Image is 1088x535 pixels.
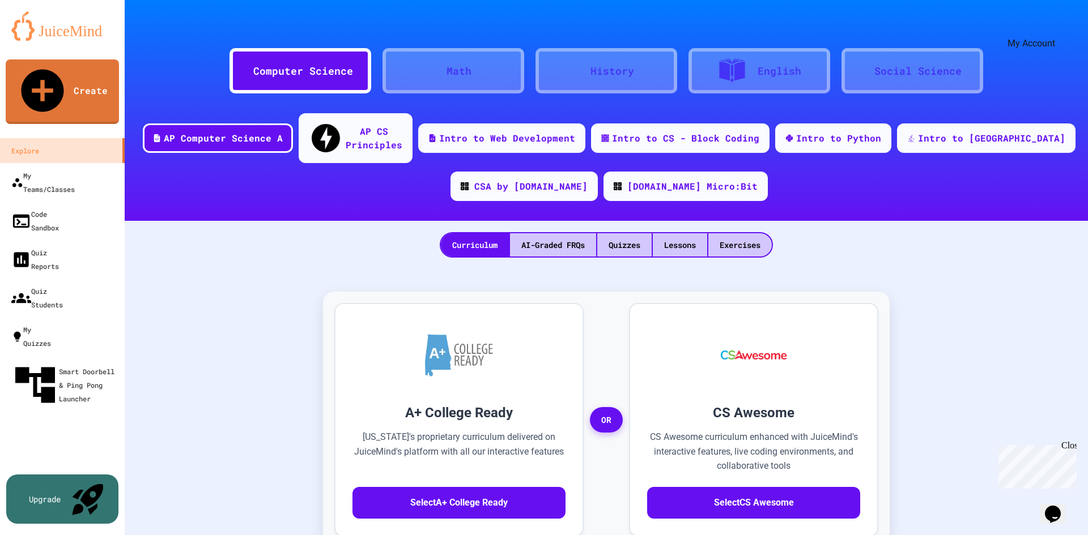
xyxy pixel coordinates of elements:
[708,233,772,256] div: Exercises
[918,131,1065,145] div: Intro to [GEOGRAPHIC_DATA]
[11,361,120,409] div: Smart Doorbell & Ping Pong Launcher
[29,493,61,505] div: Upgrade
[346,125,402,152] div: AP CS Principles
[590,63,634,79] div: History
[590,407,623,433] span: OR
[614,182,622,190] img: CODE_logo_RGB.png
[994,440,1077,489] iframe: chat widget
[474,179,588,193] div: CSA by [DOMAIN_NAME]
[627,179,758,193] div: [DOMAIN_NAME] Micro:Bit
[758,63,801,79] div: English
[11,11,113,41] img: logo-orange.svg
[352,430,566,473] p: [US_STATE]'s proprietary curriculum delivered on JuiceMind's platform with all our interactive fe...
[11,144,39,157] div: Explore
[647,487,860,519] button: SelectCS Awesome
[439,131,575,145] div: Intro to Web Development
[447,63,471,79] div: Math
[874,63,962,79] div: Social Science
[11,246,59,273] div: Quiz Reports
[597,233,652,256] div: Quizzes
[510,233,596,256] div: AI-Graded FRQs
[709,321,798,389] img: CS Awesome
[11,323,51,350] div: My Quizzes
[11,284,63,311] div: Quiz Students
[1008,37,1055,50] div: My Account
[425,334,493,376] img: A+ College Ready
[11,169,75,196] div: My Teams/Classes
[5,5,78,72] div: Chat with us now!Close
[1040,490,1077,524] iframe: chat widget
[612,131,759,145] div: Intro to CS - Block Coding
[796,131,881,145] div: Intro to Python
[6,59,119,124] a: Create
[647,430,860,473] p: CS Awesome curriculum enhanced with JuiceMind's interactive features, live coding environments, a...
[647,403,860,423] h3: CS Awesome
[653,233,707,256] div: Lessons
[352,403,566,423] h3: A+ College Ready
[461,182,469,190] img: CODE_logo_RGB.png
[164,131,283,145] div: AP Computer Science A
[441,233,509,256] div: Curriculum
[253,63,353,79] div: Computer Science
[352,487,566,519] button: SelectA+ College Ready
[11,207,59,234] div: Code Sandbox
